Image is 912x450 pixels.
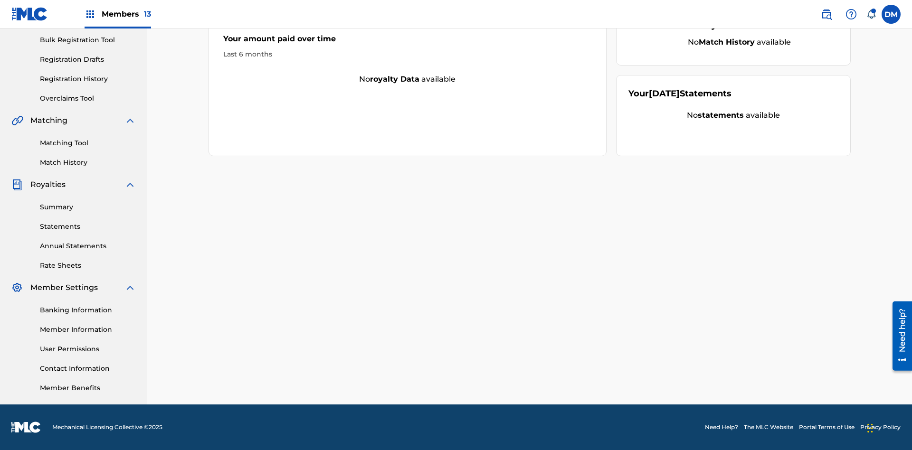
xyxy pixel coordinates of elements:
div: Your Statements [628,87,731,100]
a: Registration Drafts [40,55,136,65]
div: Your amount paid over time [223,33,592,49]
iframe: Chat Widget [864,404,912,450]
a: Member Information [40,325,136,335]
span: Matching [30,115,67,126]
a: Member Benefits [40,383,136,393]
a: Need Help? [705,423,738,431]
img: Matching [11,115,23,126]
span: Members [102,9,151,19]
a: Banking Information [40,305,136,315]
a: Contact Information [40,364,136,374]
div: No available [628,110,839,121]
strong: statements [698,111,744,120]
a: Summary [40,202,136,212]
div: Notifications [866,9,876,19]
img: MLC Logo [11,7,48,21]
div: Help [842,5,861,24]
img: search [821,9,832,20]
a: Bulk Registration Tool [40,35,136,45]
div: Last 6 months [223,49,592,59]
a: Portal Terms of Use [799,423,855,431]
span: 13 [144,9,151,19]
a: Privacy Policy [860,423,901,431]
a: Overclaims Tool [40,94,136,103]
span: Member Settings [30,282,98,293]
a: Statements [40,222,136,232]
a: The MLC Website [744,423,793,431]
iframe: Resource Center [885,298,912,375]
a: Match History [40,158,136,168]
strong: royalty data [370,75,419,84]
img: Royalties [11,179,23,190]
div: User Menu [882,5,901,24]
a: Rate Sheets [40,261,136,271]
span: [DATE] [649,88,680,99]
a: Annual Statements [40,241,136,251]
img: expand [124,282,136,293]
img: logo [11,422,41,433]
a: User Permissions [40,344,136,354]
a: Registration History [40,74,136,84]
img: expand [124,115,136,126]
div: No available [640,37,839,48]
img: help [845,9,857,20]
a: Matching Tool [40,138,136,148]
span: Royalties [30,179,66,190]
a: Public Search [817,5,836,24]
strong: Match History [699,37,755,47]
div: Drag [867,414,873,442]
span: Mechanical Licensing Collective © 2025 [52,423,162,431]
img: Top Rightsholders [85,9,96,20]
div: No available [209,74,606,85]
img: Member Settings [11,282,23,293]
img: expand [124,179,136,190]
